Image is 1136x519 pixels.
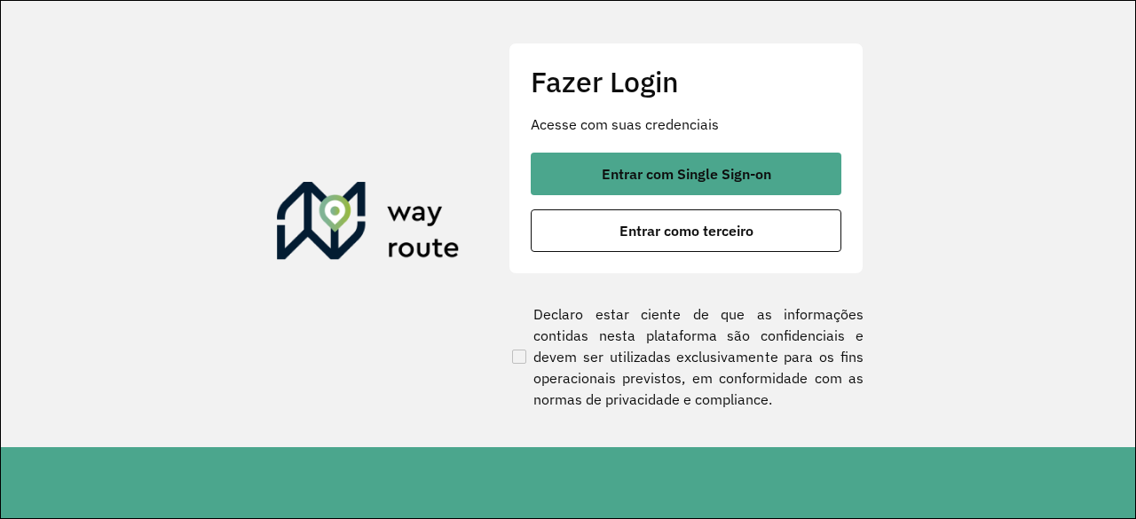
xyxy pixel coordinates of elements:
[602,167,771,181] span: Entrar com Single Sign-on
[531,65,841,98] h2: Fazer Login
[531,153,841,195] button: button
[531,114,841,135] p: Acesse com suas credenciais
[531,209,841,252] button: button
[619,224,753,238] span: Entrar como terceiro
[509,303,864,410] label: Declaro estar ciente de que as informações contidas nesta plataforma são confidenciais e devem se...
[277,182,460,267] img: Roteirizador AmbevTech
